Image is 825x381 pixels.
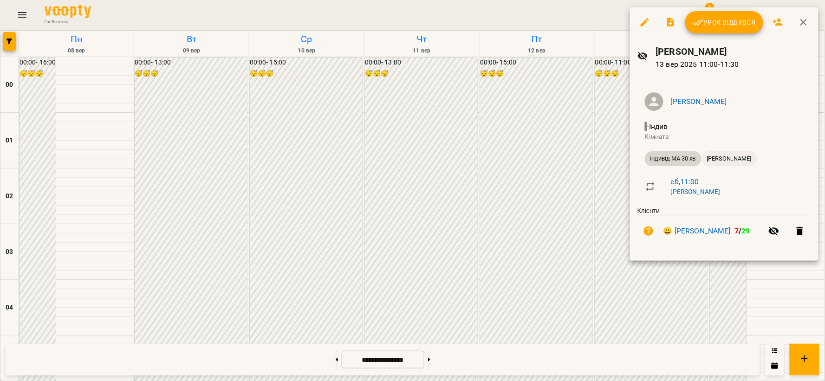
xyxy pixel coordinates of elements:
[656,45,811,59] h6: [PERSON_NAME]
[734,226,739,235] span: 7
[742,226,750,235] span: 29
[637,207,811,250] ul: Клієнти
[702,151,757,166] div: [PERSON_NAME]
[671,97,727,106] a: [PERSON_NAME]
[656,59,811,70] p: 13 вер 2025 11:00 - 11:30
[645,132,804,142] p: Кімната
[637,220,660,242] button: Візит ще не сплачено. Додати оплату?
[671,188,721,195] a: [PERSON_NAME]
[734,226,750,235] b: /
[685,11,763,33] button: Урок відбувся
[645,122,670,131] span: - Індив
[693,17,756,28] span: Урок відбувся
[671,177,699,186] a: сб , 11:00
[663,226,731,237] a: 😀 [PERSON_NAME]
[645,155,702,163] span: індивід МА 30 хв
[702,155,757,163] span: [PERSON_NAME]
